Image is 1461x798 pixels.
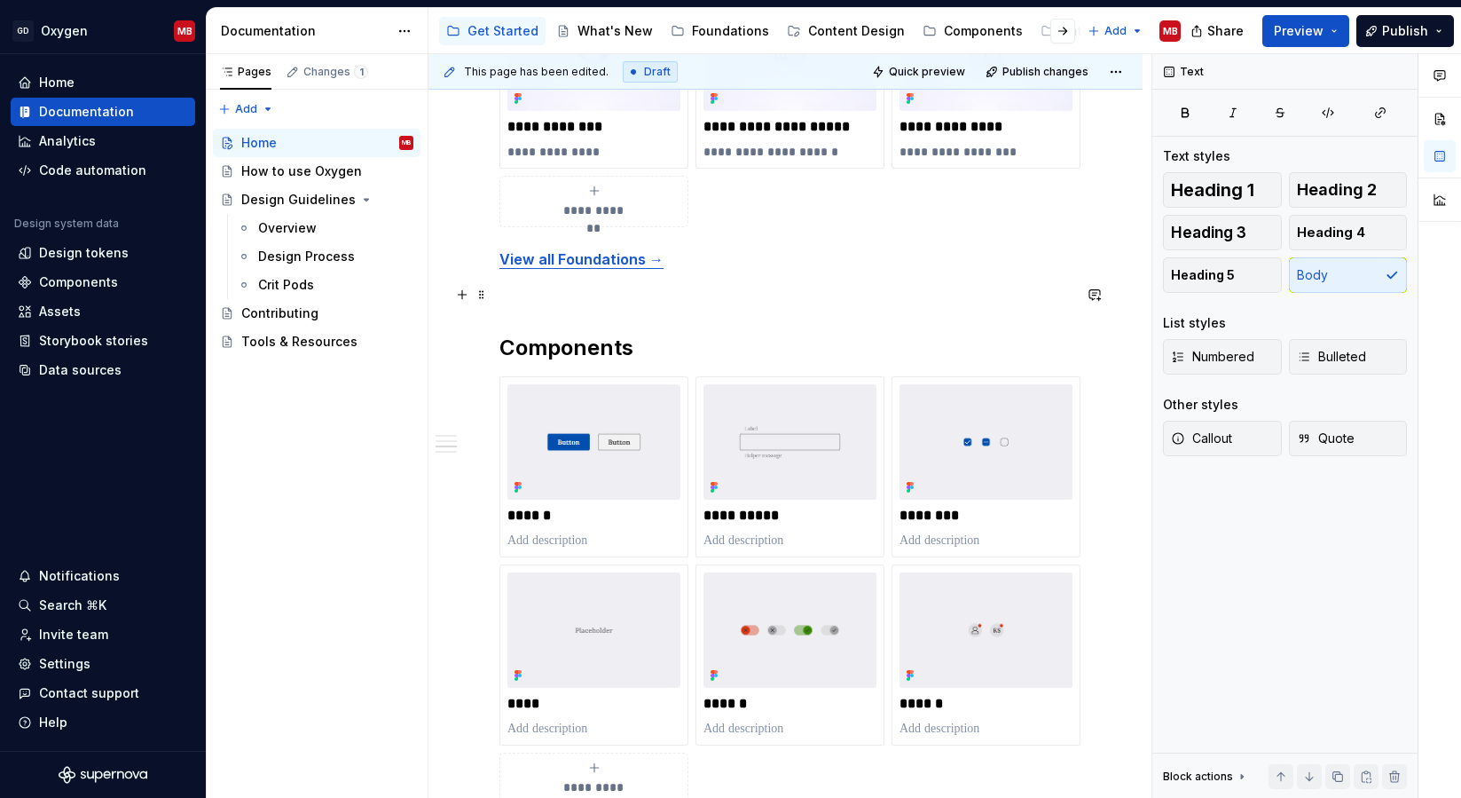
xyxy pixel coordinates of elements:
[1297,224,1365,241] span: Heading 4
[213,186,420,214] a: Design Guidelines
[1163,24,1178,38] div: MB
[41,22,88,40] div: Oxygen
[230,271,420,299] a: Crit Pods
[241,162,362,180] div: How to use Oxygen
[230,214,420,242] a: Overview
[1104,24,1127,38] span: Add
[213,97,279,122] button: Add
[11,239,195,267] a: Design tokens
[235,102,257,116] span: Add
[1082,19,1149,43] button: Add
[11,562,195,590] button: Notifications
[213,129,420,157] a: HomeMB
[241,333,357,351] div: Tools & Resources
[354,65,368,79] span: 1
[11,297,195,326] a: Assets
[507,384,680,500] img: eb0a1fd5-4e71-4681-9d70-e4d651802565.png
[467,22,538,40] div: Get Started
[59,766,147,784] svg: Supernova Logo
[11,327,195,355] a: Storybook stories
[1163,172,1282,208] button: Heading 1
[39,103,134,121] div: Documentation
[499,334,1072,362] h2: Components
[1207,22,1244,40] span: Share
[549,17,660,45] a: What's New
[230,242,420,271] a: Design Process
[39,244,129,262] div: Design tokens
[1289,339,1408,375] button: Bulleted
[899,573,1072,688] img: 64c627c6-6286-49ba-adc0-b11c5f3c501a.png
[1163,215,1282,250] button: Heading 3
[258,276,314,294] div: Crit Pods
[221,22,389,40] div: Documentation
[39,567,120,585] div: Notifications
[1262,15,1349,47] button: Preview
[4,12,202,50] button: GDOxygenMB
[39,332,148,350] div: Storybook stories
[303,65,368,79] div: Changes
[213,299,420,328] a: Contributing
[39,132,96,150] div: Analytics
[241,304,318,322] div: Contributing
[703,573,876,688] img: 68162dc4-1360-4d27-bf92-27a3aa2a7619.png
[499,250,664,268] a: View all Foundations →
[11,127,195,155] a: Analytics
[980,59,1096,84] button: Publish changes
[1163,396,1238,414] div: Other styles
[1171,266,1235,284] span: Heading 5
[11,591,195,620] button: Search ⌘K
[1163,147,1230,165] div: Text styles
[258,248,355,265] div: Design Process
[1163,770,1233,784] div: Block actions
[1289,172,1408,208] button: Heading 2
[241,134,277,152] div: Home
[1163,764,1249,789] div: Block actions
[1297,348,1366,366] span: Bulleted
[1274,22,1324,40] span: Preview
[213,328,420,356] a: Tools & Resources
[507,573,680,688] img: 33d4a1eb-7e11-4f86-92e3-cee1921c7a9f.png
[39,655,90,673] div: Settings
[258,219,317,237] div: Overview
[703,384,876,500] img: 16463e32-e37a-41c4-bfcd-71b9a15ae696.png
[780,17,912,45] a: Content Design
[808,22,905,40] div: Content Design
[14,217,119,231] div: Design system data
[11,620,195,649] a: Invite team
[39,162,146,179] div: Code automation
[39,361,122,379] div: Data sources
[1163,257,1282,293] button: Heading 5
[1002,65,1088,79] span: Publish changes
[1171,224,1246,241] span: Heading 3
[241,191,356,209] div: Design Guidelines
[11,650,195,678] a: Settings
[899,384,1072,500] img: d84b84f8-da34-412d-aae8-0cec3b7289b9.png
[1171,181,1254,199] span: Heading 1
[464,65,609,79] span: This page has been edited.
[11,708,195,737] button: Help
[39,626,108,644] div: Invite team
[39,273,118,291] div: Components
[889,65,965,79] span: Quick preview
[1163,339,1282,375] button: Numbered
[220,65,271,79] div: Pages
[11,679,195,707] button: Contact support
[867,59,973,84] button: Quick preview
[11,156,195,185] a: Code automation
[1182,15,1255,47] button: Share
[39,303,81,320] div: Assets
[39,74,75,91] div: Home
[11,268,195,296] a: Components
[1297,430,1355,447] span: Quote
[1171,348,1254,366] span: Numbered
[1289,421,1408,456] button: Quote
[577,22,653,40] div: What's New
[11,98,195,126] a: Documentation
[915,17,1030,45] a: Components
[1297,181,1377,199] span: Heading 2
[944,22,1023,40] div: Components
[1163,421,1282,456] button: Callout
[1289,215,1408,250] button: Heading 4
[39,684,139,702] div: Contact support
